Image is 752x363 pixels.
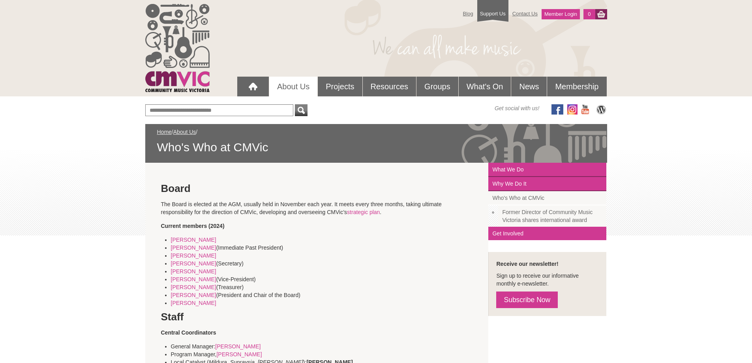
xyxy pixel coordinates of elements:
[171,260,216,267] a: [PERSON_NAME]
[498,205,606,227] a: Former Director of Community Music Victoria shares international award
[171,291,483,299] li: (President and Chair of the Board)
[171,237,216,243] a: [PERSON_NAME]
[171,292,216,298] a: [PERSON_NAME]
[595,104,607,115] img: CMVic Blog
[161,200,473,216] p: The Board is elected at the AGM, usually held in November each year. It meets every three months,...
[496,261,558,267] strong: Receive our newsletter!
[171,350,483,358] li: Program Manager,
[511,77,547,96] a: News
[567,104,578,115] img: icon-instagram.png
[416,77,458,96] a: Groups
[171,276,216,282] a: [PERSON_NAME]
[173,129,196,135] a: About Us
[318,77,362,96] a: Projects
[216,351,262,357] a: [PERSON_NAME]
[161,223,225,229] strong: Current members (2024)
[488,191,606,205] a: Who's Who at CMVic
[583,9,595,19] a: 0
[171,342,483,350] li: General Manager:
[145,4,210,92] img: cmvic_logo.png
[161,236,473,323] h2: Staff
[488,227,606,240] a: Get Involved
[363,77,416,96] a: Resources
[459,77,511,96] a: What's On
[157,128,595,155] div: / /
[508,7,542,21] a: Contact Us
[171,268,216,275] a: [PERSON_NAME]
[171,245,216,251] a: [PERSON_NAME]
[171,275,483,283] li: (Vice-President)
[269,77,317,96] a: About Us
[459,7,477,21] a: Blog
[495,104,540,112] span: Get social with us!
[496,292,558,308] a: Subscribe Now
[161,329,216,336] b: Central Coordinators
[157,140,595,155] span: Who's Who at CMVic
[547,77,606,96] a: Membership
[488,177,606,191] a: Why We Do It
[171,300,216,306] a: [PERSON_NAME]
[171,244,483,252] li: (Immediate Past President)
[171,284,216,290] a: [PERSON_NAME]
[496,272,598,288] p: Sign up to receive our informative monthly e-newsletter.
[157,129,172,135] a: Home
[347,209,380,215] a: strategic plan
[488,163,606,177] a: What We Do
[171,260,483,267] li: (Secretary)
[171,252,216,259] a: [PERSON_NAME]
[161,182,473,194] h2: Board
[542,9,580,19] a: Member Login
[171,283,483,291] li: (Treasurer)
[215,343,261,350] a: [PERSON_NAME]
